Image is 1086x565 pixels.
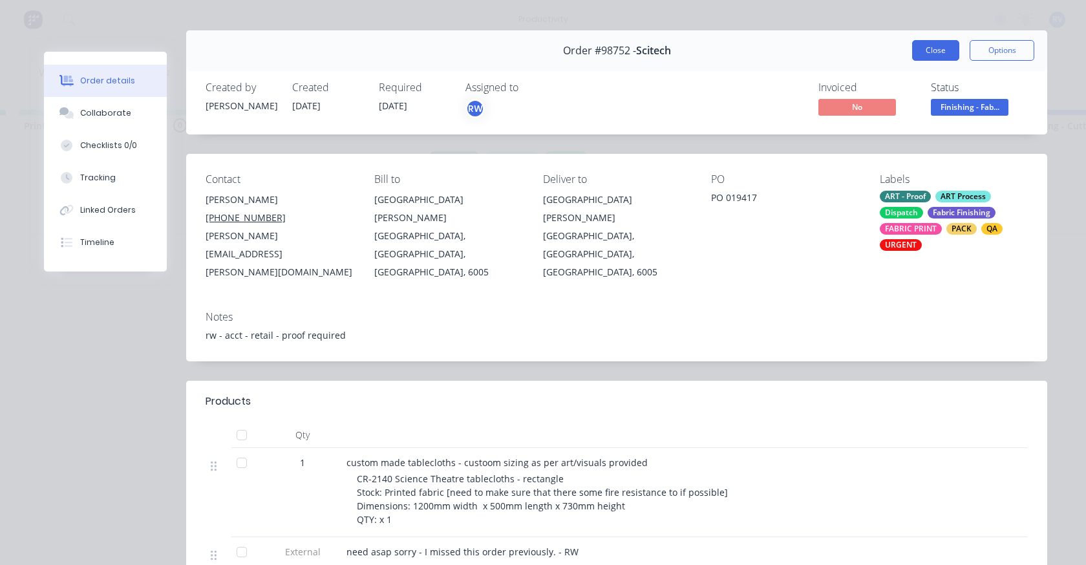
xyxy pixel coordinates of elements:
[44,162,167,194] button: Tracking
[357,473,728,526] span: CR-2140 Science Theatre tablecloths - rectangle Stock: Printed fabric [need to make sure that the...
[269,545,336,559] span: External
[44,226,167,259] button: Timeline
[636,45,671,57] span: Scitech
[206,328,1028,342] div: rw - acct - retail - proof required
[880,239,922,251] div: URGENT
[543,191,691,227] div: [GEOGRAPHIC_DATA][PERSON_NAME]
[543,173,691,186] div: Deliver to
[912,40,959,61] button: Close
[818,81,915,94] div: Invoiced
[928,207,995,219] div: Fabric Finishing
[946,223,977,235] div: PACK
[931,99,1008,118] button: Finishing - Fab...
[379,100,407,112] span: [DATE]
[543,191,691,281] div: [GEOGRAPHIC_DATA][PERSON_NAME][GEOGRAPHIC_DATA], [GEOGRAPHIC_DATA], [GEOGRAPHIC_DATA], 6005
[981,223,1003,235] div: QA
[206,191,354,209] div: [PERSON_NAME]
[206,191,354,281] div: [PERSON_NAME][PHONE_NUMBER][PERSON_NAME][EMAIL_ADDRESS][PERSON_NAME][DOMAIN_NAME]
[880,191,931,202] div: ART - Proof
[346,456,648,469] span: custom made tablecloths - custoom sizing as per art/visuals provided
[206,81,277,94] div: Created by
[292,81,363,94] div: Created
[374,191,522,281] div: [GEOGRAPHIC_DATA][PERSON_NAME][GEOGRAPHIC_DATA], [GEOGRAPHIC_DATA], [GEOGRAPHIC_DATA], 6005
[206,173,354,186] div: Contact
[80,75,135,87] div: Order details
[44,129,167,162] button: Checklists 0/0
[880,173,1028,186] div: Labels
[346,546,579,558] span: need asap sorry - I missed this order previously. - RW
[818,99,896,115] span: No
[374,173,522,186] div: Bill to
[44,65,167,97] button: Order details
[206,311,1028,323] div: Notes
[465,81,595,94] div: Assigned to
[44,97,167,129] button: Collaborate
[465,99,485,118] button: RW
[935,191,991,202] div: ART Process
[80,140,137,151] div: Checklists 0/0
[374,191,522,227] div: [GEOGRAPHIC_DATA][PERSON_NAME]
[206,99,277,112] div: [PERSON_NAME]
[379,81,450,94] div: Required
[80,107,131,119] div: Collaborate
[711,191,859,209] div: PO 019417
[543,227,691,281] div: [GEOGRAPHIC_DATA], [GEOGRAPHIC_DATA], [GEOGRAPHIC_DATA], 6005
[711,173,859,186] div: PO
[880,223,942,235] div: FABRIC PRINT
[970,40,1034,61] button: Options
[80,172,116,184] div: Tracking
[44,194,167,226] button: Linked Orders
[264,422,341,448] div: Qty
[206,227,354,281] div: [PERSON_NAME][EMAIL_ADDRESS][PERSON_NAME][DOMAIN_NAME]
[206,394,251,409] div: Products
[880,207,923,219] div: Dispatch
[374,227,522,281] div: [GEOGRAPHIC_DATA], [GEOGRAPHIC_DATA], [GEOGRAPHIC_DATA], 6005
[931,81,1028,94] div: Status
[80,237,114,248] div: Timeline
[300,456,305,469] span: 1
[292,100,321,112] span: [DATE]
[563,45,636,57] span: Order #98752 -
[206,211,286,224] tcxspan: Call (08) 9215 0739 via 3CX
[80,204,136,216] div: Linked Orders
[931,99,1008,115] span: Finishing - Fab...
